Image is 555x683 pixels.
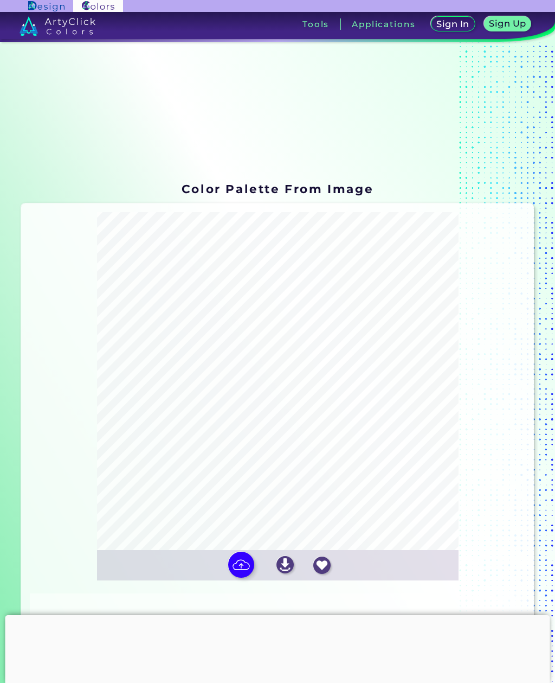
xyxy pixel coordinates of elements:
img: icon_download_white.svg [276,556,294,573]
h3: Applications [352,20,415,28]
h1: Color Palette From Image [182,181,373,197]
a: Sign Up [486,17,529,31]
img: icon_favourite_white.svg [313,557,331,574]
img: logo_artyclick_colors_white.svg [20,16,96,36]
iframe: Advertisement [5,615,550,682]
h5: Sign In [438,20,467,28]
h5: Sign Up [491,20,524,28]
img: icon picture [228,552,254,578]
a: Sign In [433,17,473,31]
img: ArtyClick Design logo [28,1,64,11]
h3: Tools [302,20,329,28]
